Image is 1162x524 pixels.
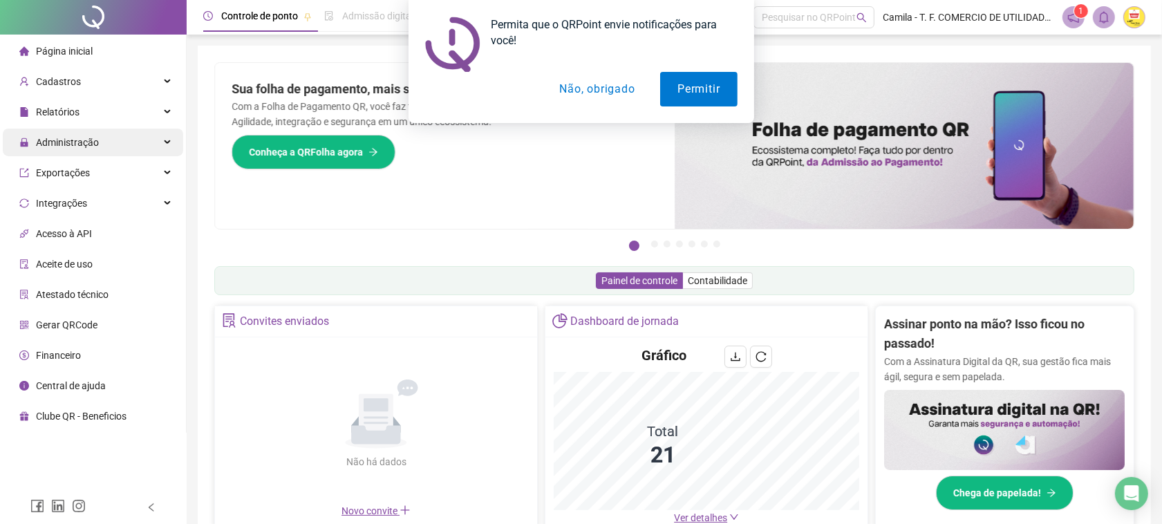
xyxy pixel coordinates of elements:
[222,313,236,328] span: solution
[1115,477,1148,510] div: Open Intercom Messenger
[19,350,29,360] span: dollar
[36,137,99,148] span: Administração
[629,241,639,251] button: 1
[147,503,156,512] span: left
[688,241,695,247] button: 5
[312,454,440,469] div: Não há dados
[36,198,87,209] span: Integrações
[341,505,411,516] span: Novo convite
[36,319,97,330] span: Gerar QRCode
[425,17,480,72] img: notification icon
[552,313,567,328] span: pie-chart
[19,290,29,299] span: solution
[36,380,106,391] span: Central de ajuda
[36,350,81,361] span: Financeiro
[641,346,686,365] h4: Gráfico
[400,505,411,516] span: plus
[756,351,767,362] span: reload
[19,320,29,330] span: qrcode
[36,167,90,178] span: Exportações
[701,241,708,247] button: 6
[676,241,683,247] button: 4
[72,499,86,513] span: instagram
[249,144,363,160] span: Conheça a QRFolha agora
[884,390,1125,470] img: banner%2F02c71560-61a6-44d4-94b9-c8ab97240462.png
[884,315,1125,354] h2: Assinar ponto na mão? Isso ficou no passado!
[240,310,329,333] div: Convites enviados
[651,241,658,247] button: 2
[19,259,29,269] span: audit
[51,499,65,513] span: linkedin
[936,476,1074,510] button: Chega de papelada!
[730,351,741,362] span: download
[675,63,1134,229] img: banner%2F8d14a306-6205-4263-8e5b-06e9a85ad873.png
[36,411,126,422] span: Clube QR - Beneficios
[1047,488,1056,498] span: arrow-right
[660,72,737,106] button: Permitir
[19,381,29,391] span: info-circle
[36,228,92,239] span: Acesso à API
[688,275,747,286] span: Contabilidade
[674,512,739,523] a: Ver detalhes down
[30,499,44,513] span: facebook
[664,241,671,247] button: 3
[480,17,738,48] div: Permita que o QRPoint envie notificações para você!
[542,72,652,106] button: Não, obrigado
[571,310,680,333] div: Dashboard de jornada
[19,411,29,421] span: gift
[884,354,1125,384] p: Com a Assinatura Digital da QR, sua gestão fica mais ágil, segura e sem papelada.
[36,259,93,270] span: Aceite de uso
[19,198,29,208] span: sync
[19,229,29,238] span: api
[674,512,727,523] span: Ver detalhes
[953,485,1041,500] span: Chega de papelada!
[368,147,378,157] span: arrow-right
[232,135,395,169] button: Conheça a QRFolha agora
[36,289,109,300] span: Atestado técnico
[713,241,720,247] button: 7
[729,512,739,522] span: down
[19,168,29,178] span: export
[19,138,29,147] span: lock
[601,275,677,286] span: Painel de controle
